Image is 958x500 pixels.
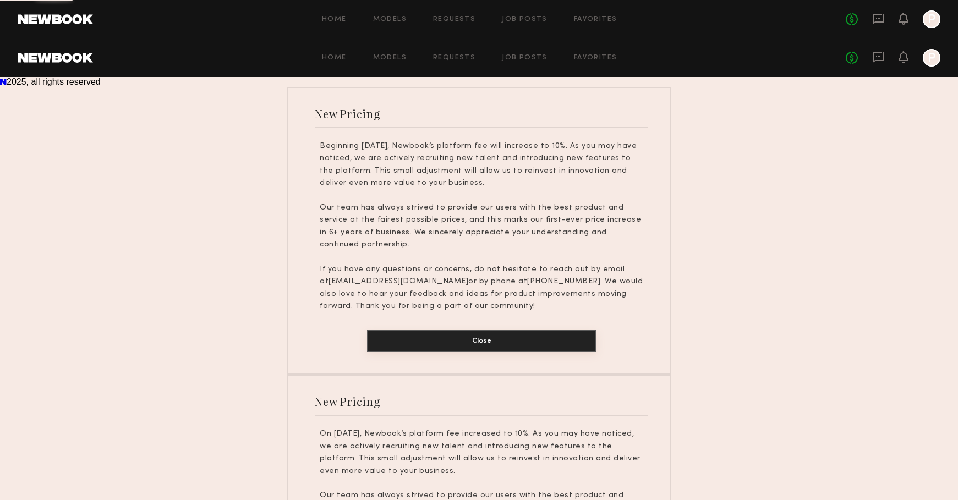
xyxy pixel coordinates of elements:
[315,394,380,409] div: New Pricing
[315,106,380,121] div: New Pricing
[322,54,347,62] a: Home
[574,16,617,23] a: Favorites
[329,278,468,285] u: [EMAIL_ADDRESS][DOMAIN_NAME]
[574,54,617,62] a: Favorites
[527,278,600,285] u: [PHONE_NUMBER]
[367,330,596,352] button: Close
[320,428,643,477] p: On [DATE], Newbook’s platform fee increased to 10%. As you may have noticed, we are actively recr...
[7,77,101,86] span: 2025, all rights reserved
[923,10,940,28] a: P
[433,54,475,62] a: Requests
[322,16,347,23] a: Home
[373,16,407,23] a: Models
[320,202,643,251] p: Our team has always strived to provide our users with the best product and service at the fairest...
[502,54,548,62] a: Job Posts
[433,16,475,23] a: Requests
[502,16,548,23] a: Job Posts
[320,140,643,190] p: Beginning [DATE], Newbook’s platform fee will increase to 10%. As you may have noticed, we are ac...
[373,54,407,62] a: Models
[923,49,940,67] a: P
[320,263,643,313] p: If you have any questions or concerns, do not hesitate to reach out by email at or by phone at . ...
